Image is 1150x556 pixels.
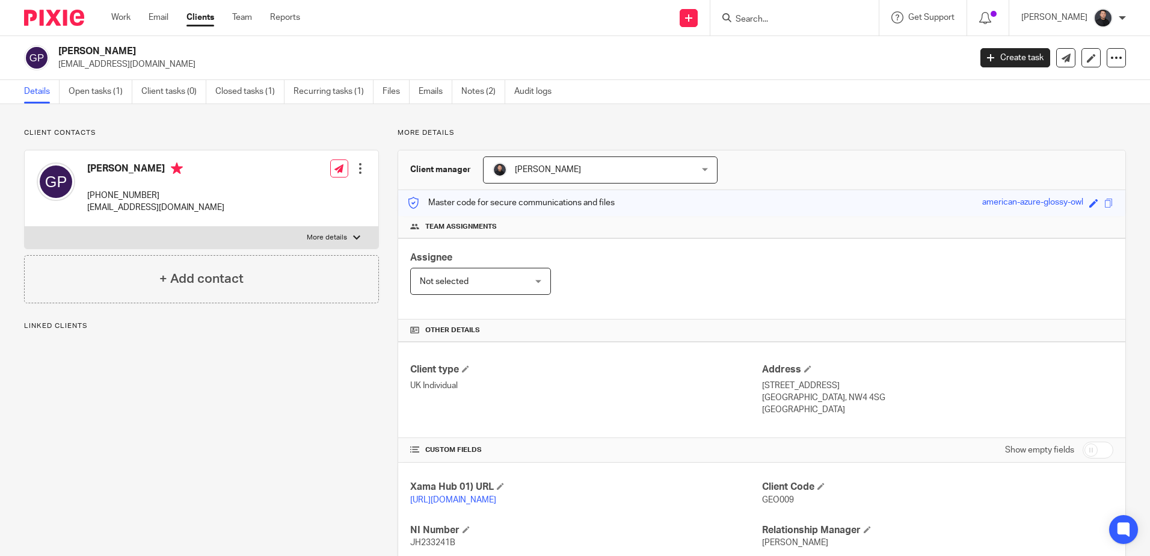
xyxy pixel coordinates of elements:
a: Clients [186,11,214,23]
h3: Client manager [410,164,471,176]
span: JH233241B [410,539,455,547]
h2: [PERSON_NAME] [58,45,781,58]
a: Details [24,80,60,103]
img: svg%3E [37,162,75,201]
img: Pixie [24,10,84,26]
label: Show empty fields [1005,444,1074,456]
h4: Relationship Manager [762,524,1113,537]
p: Master code for secure communications and files [407,197,615,209]
span: [PERSON_NAME] [515,165,581,174]
h4: Client Code [762,481,1113,493]
p: [EMAIL_ADDRESS][DOMAIN_NAME] [58,58,962,70]
a: Team [232,11,252,23]
span: [PERSON_NAME] [762,539,828,547]
img: svg%3E [24,45,49,70]
img: My%20Photo.jpg [493,162,507,177]
a: Files [383,80,410,103]
a: Emails [419,80,452,103]
span: GEO009 [762,496,794,504]
a: Email [149,11,168,23]
span: Get Support [908,13,955,22]
a: Create task [980,48,1050,67]
span: Not selected [420,277,469,286]
p: [STREET_ADDRESS] [762,380,1113,392]
p: More details [307,233,347,242]
a: Client tasks (0) [141,80,206,103]
p: Client contacts [24,128,379,138]
p: [EMAIL_ADDRESS][DOMAIN_NAME] [87,202,224,214]
h4: Client type [410,363,761,376]
a: Reports [270,11,300,23]
p: [PERSON_NAME] [1021,11,1087,23]
i: Primary [171,162,183,175]
h4: CUSTOM FIELDS [410,445,761,455]
input: Search [734,14,843,25]
h4: NI Number [410,524,761,537]
span: Assignee [410,253,452,262]
a: Work [111,11,131,23]
a: Recurring tasks (1) [294,80,374,103]
a: Closed tasks (1) [215,80,284,103]
p: Linked clients [24,321,379,331]
span: Other details [425,326,480,335]
h4: [PERSON_NAME] [87,162,224,178]
a: Notes (2) [461,80,505,103]
p: More details [398,128,1126,138]
p: [GEOGRAPHIC_DATA] [762,404,1113,416]
h4: Xama Hub 01) URL [410,481,761,493]
p: [PHONE_NUMBER] [87,190,224,202]
a: [URL][DOMAIN_NAME] [410,496,496,504]
p: [GEOGRAPHIC_DATA], NW4 4SG [762,392,1113,404]
span: Team assignments [425,222,497,232]
p: UK Individual [410,380,761,392]
a: Open tasks (1) [69,80,132,103]
h4: + Add contact [159,270,244,288]
img: My%20Photo.jpg [1093,8,1113,28]
div: american-azure-glossy-owl [982,196,1083,210]
h4: Address [762,363,1113,376]
a: Audit logs [514,80,561,103]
